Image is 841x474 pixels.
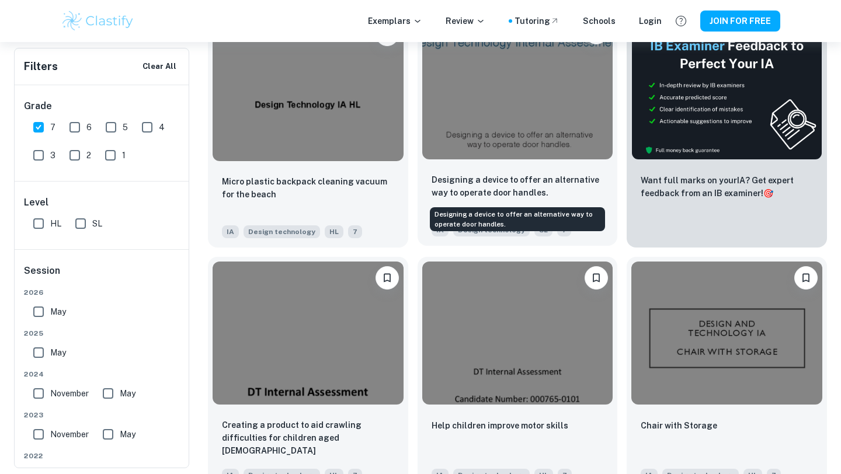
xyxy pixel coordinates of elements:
img: Design technology IA example thumbnail: Micro plastic backpack cleaning vacuum f [213,18,404,161]
p: Want full marks on your IA ? Get expert feedback from an IB examiner! [641,174,813,200]
span: 7 [50,121,55,134]
img: Design technology IA example thumbnail: Help children improve motor skills [422,262,613,405]
img: Design technology IA example thumbnail: Chair with Storage [631,262,822,405]
span: 3 [50,149,55,162]
h6: Filters [24,58,58,75]
span: 5 [123,121,128,134]
span: November [50,428,89,441]
h6: Grade [24,99,180,113]
span: 2026 [24,287,180,298]
p: Chair with Storage [641,419,717,432]
span: May [50,346,66,359]
span: Design technology [244,225,320,238]
span: HL [325,225,343,238]
button: Please log in to bookmark exemplars [376,266,399,290]
a: Schools [583,15,616,27]
p: Designing a device to offer an alternative way to operate door handles. [432,173,604,199]
span: 4 [159,121,165,134]
span: 1 [122,149,126,162]
p: Help children improve motor skills [432,419,568,432]
div: Designing a device to offer an alternative way to operate door handles. [430,207,605,231]
span: 2022 [24,451,180,461]
span: 2023 [24,410,180,420]
span: SL [92,217,102,230]
img: Design technology IA example thumbnail: Designing a device to offer an alternati [422,16,613,159]
span: 🎯 [763,189,773,198]
p: Exemplars [368,15,422,27]
span: 6 [86,121,92,134]
a: ThumbnailWant full marks on yourIA? Get expert feedback from an IB examiner! [627,13,827,248]
span: 2025 [24,328,180,339]
button: JOIN FOR FREE [700,11,780,32]
p: Creating a product to aid crawling difficulties for children aged 9-10 [222,419,394,457]
span: May [50,305,66,318]
p: Micro plastic backpack cleaning vacuum for the beach [222,175,394,201]
button: Help and Feedback [671,11,691,31]
a: Login [639,15,662,27]
span: 7 [348,225,362,238]
span: May [120,428,135,441]
img: Clastify logo [61,9,135,33]
img: Thumbnail [631,18,822,160]
h6: Level [24,196,180,210]
button: Please log in to bookmark exemplars [585,266,608,290]
span: May [120,387,135,400]
span: 2 [86,149,91,162]
span: November [50,387,89,400]
span: IA [222,225,239,238]
img: Design technology IA example thumbnail: Creating a product to aid crawling diffi [213,262,404,405]
a: Please log in to bookmark exemplarsMicro plastic backpack cleaning vacuum for the beachIADesign t... [208,13,408,248]
p: Review [446,15,485,27]
button: Clear All [140,58,179,75]
span: HL [50,217,61,230]
button: Please log in to bookmark exemplars [794,266,818,290]
h6: Session [24,264,180,287]
a: Please log in to bookmark exemplarsDesigning a device to offer an alternative way to operate door... [418,13,618,248]
a: Tutoring [515,15,559,27]
span: 2024 [24,369,180,379]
